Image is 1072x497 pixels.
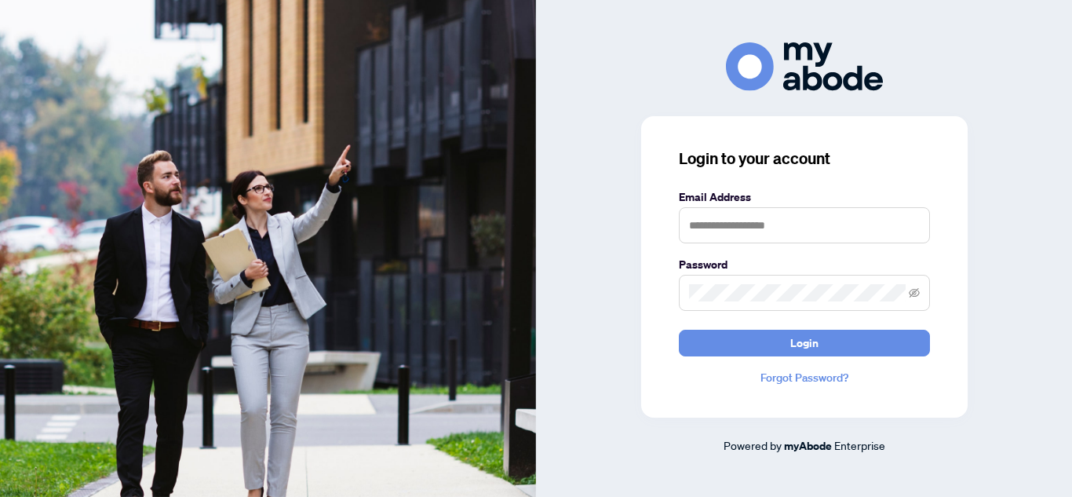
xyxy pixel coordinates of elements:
label: Email Address [679,188,930,206]
span: Powered by [724,438,782,452]
span: Enterprise [834,438,885,452]
button: Login [679,330,930,356]
label: Password [679,256,930,273]
span: eye-invisible [909,287,920,298]
h3: Login to your account [679,148,930,170]
a: myAbode [784,437,832,455]
img: ma-logo [726,42,883,90]
span: Login [790,331,819,356]
a: Forgot Password? [679,369,930,386]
